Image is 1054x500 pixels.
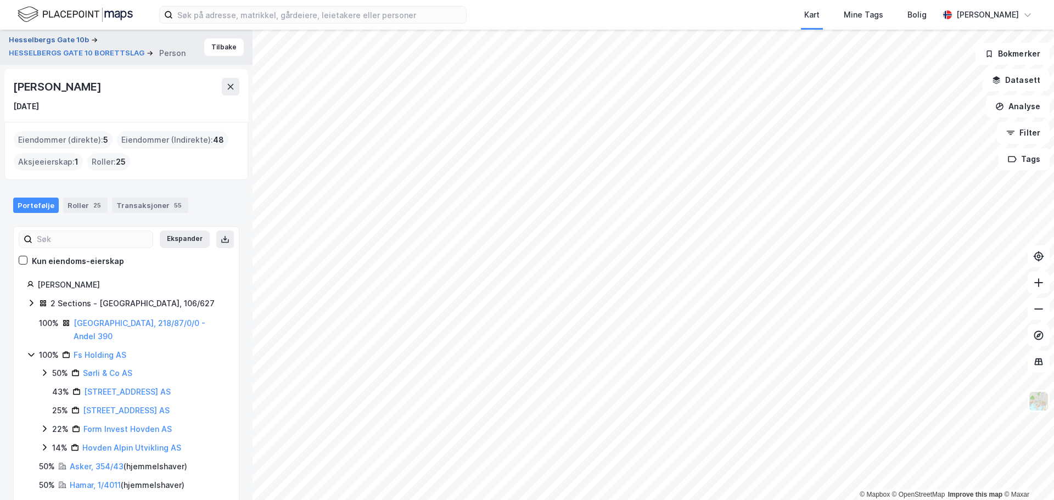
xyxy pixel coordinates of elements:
[14,153,83,171] div: Aksjeeierskap :
[983,69,1050,91] button: Datasett
[87,153,130,171] div: Roller :
[39,460,55,473] div: 50%
[986,95,1050,117] button: Analyse
[91,200,103,211] div: 25
[9,48,147,59] button: HESSELBERGS GATE 10 BORETTSLAG
[160,231,210,248] button: Ekspander
[74,350,126,359] a: Fs Holding AS
[13,78,103,95] div: [PERSON_NAME]
[9,35,91,46] button: Hesselbergs Gate 10b
[999,447,1054,500] iframe: Chat Widget
[204,38,244,56] button: Tilbake
[63,198,108,213] div: Roller
[52,385,69,398] div: 43%
[13,198,59,213] div: Portefølje
[844,8,883,21] div: Mine Tags
[70,479,184,492] div: ( hjemmelshaver )
[975,43,1050,65] button: Bokmerker
[13,100,39,113] div: [DATE]
[112,198,188,213] div: Transaksjoner
[14,131,113,149] div: Eiendommer (direkte) :
[75,155,79,168] span: 1
[70,462,124,471] a: Asker, 354/43
[948,491,1002,498] a: Improve this map
[956,8,1019,21] div: [PERSON_NAME]
[32,231,153,248] input: Søk
[860,491,890,498] a: Mapbox
[1028,391,1049,412] img: Z
[116,155,126,168] span: 25
[907,8,927,21] div: Bolig
[117,131,228,149] div: Eiendommer (Indirekte) :
[997,122,1050,144] button: Filter
[999,148,1050,170] button: Tags
[18,5,133,24] img: logo.f888ab2527a4732fd821a326f86c7f29.svg
[103,133,108,147] span: 5
[39,479,55,492] div: 50%
[70,460,187,473] div: ( hjemmelshaver )
[172,200,184,211] div: 55
[52,367,68,380] div: 50%
[83,368,132,378] a: Sørli & Co AS
[32,255,124,268] div: Kun eiendoms-eierskap
[37,278,226,291] div: [PERSON_NAME]
[52,441,68,454] div: 14%
[52,423,69,436] div: 22%
[82,443,181,452] a: Hovden Alpin Utvikling AS
[159,47,186,60] div: Person
[804,8,820,21] div: Kart
[173,7,466,23] input: Søk på adresse, matrikkel, gårdeiere, leietakere eller personer
[83,406,170,415] a: [STREET_ADDRESS] AS
[84,387,171,396] a: [STREET_ADDRESS] AS
[999,447,1054,500] div: Kontrollprogram for chat
[52,404,68,417] div: 25%
[70,480,121,490] a: Hamar, 1/4011
[83,424,172,434] a: Form Invest Hovden AS
[213,133,224,147] span: 48
[892,491,945,498] a: OpenStreetMap
[39,317,59,330] div: 100%
[51,297,215,310] div: 2 Sections - [GEOGRAPHIC_DATA], 106/627
[74,318,205,341] a: [GEOGRAPHIC_DATA], 218/87/0/0 - Andel 390
[39,349,59,362] div: 100%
